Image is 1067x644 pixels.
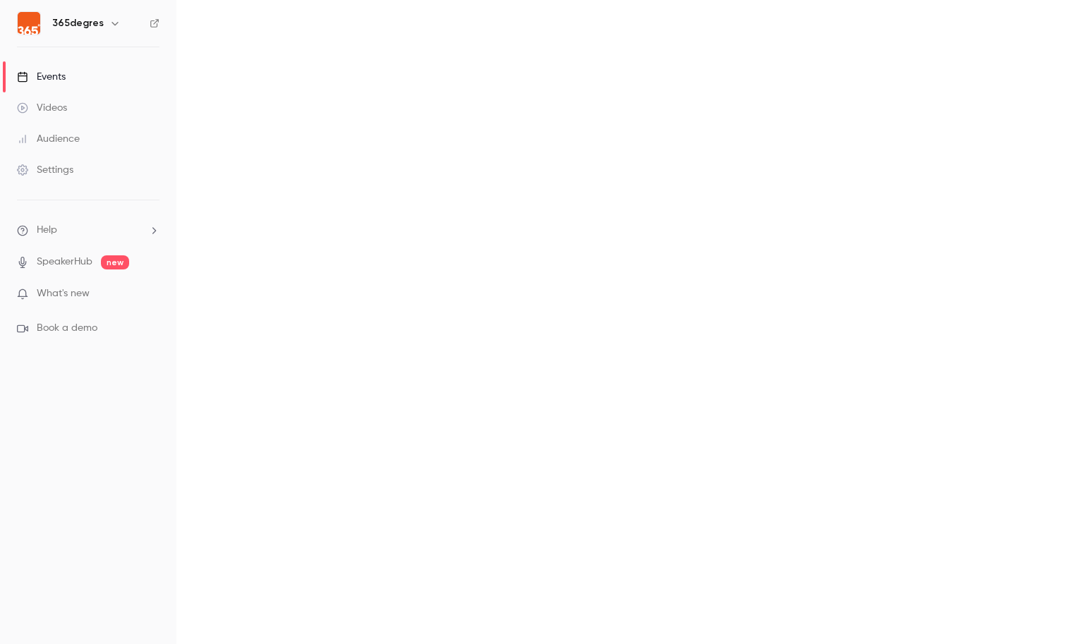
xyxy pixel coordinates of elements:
[17,223,159,238] li: help-dropdown-opener
[17,70,66,84] div: Events
[18,12,40,35] img: 365degres
[37,321,97,336] span: Book a demo
[37,255,92,269] a: SpeakerHub
[17,101,67,115] div: Videos
[37,223,57,238] span: Help
[17,132,80,146] div: Audience
[17,163,73,177] div: Settings
[37,286,90,301] span: What's new
[101,255,129,269] span: new
[52,16,104,30] h6: 365degres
